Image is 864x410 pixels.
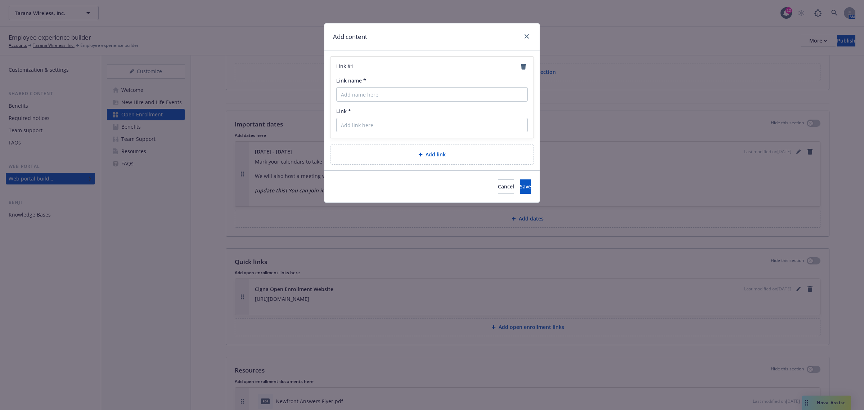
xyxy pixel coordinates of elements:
[336,77,366,84] span: Link name *
[498,179,514,194] button: Cancel
[520,183,531,190] span: Save
[520,179,531,194] button: Save
[330,144,534,165] div: Add link
[336,108,351,115] span: Link *
[522,32,531,41] a: close
[333,32,367,41] h1: Add content
[426,151,446,158] span: Add link
[336,62,354,71] span: Link # 1
[498,183,514,190] span: Cancel
[336,118,528,132] input: Add link here
[336,87,528,102] input: Add name here
[519,62,528,71] a: remove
